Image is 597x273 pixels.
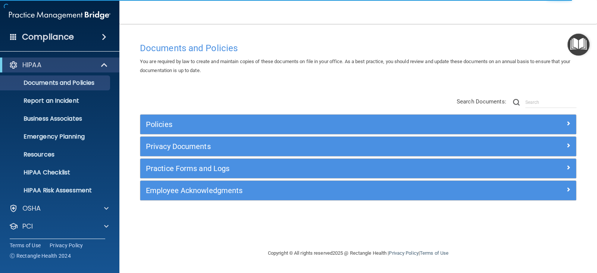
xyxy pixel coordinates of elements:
h5: Practice Forms and Logs [146,164,462,173]
p: OSHA [22,204,41,213]
span: Search Documents: [457,98,506,105]
a: Policies [146,118,571,130]
p: HIPAA Checklist [5,169,107,176]
iframe: Drift Widget Chat Controller [468,223,588,253]
img: PMB logo [9,8,110,23]
p: Business Associates [5,115,107,122]
a: PCI [9,222,109,231]
span: You are required by law to create and maintain copies of these documents on file in your office. ... [140,59,570,73]
h5: Privacy Documents [146,142,462,151]
div: Copyright © All rights reserved 2025 @ Rectangle Health | | [222,241,494,265]
a: Employee Acknowledgments [146,184,571,196]
a: Privacy Policy [50,242,83,249]
a: Practice Forms and Logs [146,162,571,174]
p: Emergency Planning [5,133,107,140]
p: HIPAA [22,61,41,69]
p: Resources [5,151,107,158]
a: HIPAA [9,61,108,69]
h4: Compliance [22,32,74,42]
a: OSHA [9,204,109,213]
p: Report an Incident [5,97,107,105]
span: Ⓒ Rectangle Health 2024 [10,252,71,260]
button: Open Resource Center [568,34,590,56]
p: PCI [22,222,33,231]
p: Documents and Policies [5,79,107,87]
a: Terms of Use [10,242,41,249]
img: ic-search.3b580494.png [513,99,520,106]
input: Search [525,97,576,108]
h4: Documents and Policies [140,43,576,53]
h5: Employee Acknowledgments [146,186,462,195]
a: Privacy Documents [146,140,571,152]
a: Terms of Use [420,250,448,256]
h5: Policies [146,120,462,128]
a: Privacy Policy [389,250,418,256]
p: HIPAA Risk Assessment [5,187,107,194]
